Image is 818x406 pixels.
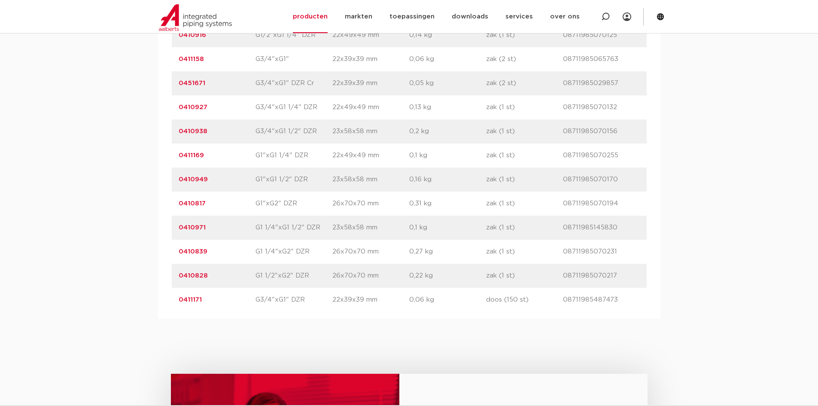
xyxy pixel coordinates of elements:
[179,32,206,38] a: 0410916
[409,30,486,40] p: 0,14 kg
[255,271,332,281] p: G1 1/2"xG2" DZR
[332,30,409,40] p: 22x49x49 mm
[179,200,206,207] a: 0410817
[179,152,204,159] a: 0411169
[255,223,332,233] p: G1 1/4"xG1 1/2" DZR
[486,295,563,305] p: doos (150 st)
[486,78,563,89] p: zak (2 st)
[255,102,332,113] p: G3/4"xG1 1/4" DZR
[486,271,563,281] p: zak (1 st)
[409,223,486,233] p: 0,1 kg
[563,223,640,233] p: 08711985145830
[563,54,640,64] p: 08711985065763
[563,198,640,209] p: 08711985070194
[409,126,486,137] p: 0,2 kg
[179,56,204,62] a: 0411158
[409,174,486,185] p: 0,16 kg
[563,78,640,89] p: 08711985029857
[563,126,640,137] p: 08711985070156
[179,104,207,110] a: 0410927
[255,198,332,209] p: G1"xG2" DZR
[255,54,332,64] p: G3/4"xG1"
[332,126,409,137] p: 23x58x58 mm
[563,174,640,185] p: 08711985070170
[486,223,563,233] p: zak (1 st)
[255,247,332,257] p: G1 1/4"xG2" DZR
[486,150,563,161] p: zak (1 st)
[332,295,409,305] p: 22x39x39 mm
[563,295,640,305] p: 08711985487473
[486,30,563,40] p: zak (1 st)
[486,126,563,137] p: zak (1 st)
[332,198,409,209] p: 26x70x70 mm
[332,223,409,233] p: 23x58x58 mm
[332,78,409,89] p: 22x39x39 mm
[563,271,640,281] p: 08711985070217
[409,150,486,161] p: 0,1 kg
[332,174,409,185] p: 23x58x58 mm
[563,247,640,257] p: 08711985070231
[332,247,409,257] p: 26x70x70 mm
[179,248,207,255] a: 0410839
[332,102,409,113] p: 22x49x49 mm
[255,150,332,161] p: G1"xG1 1/4" DZR
[179,296,202,303] a: 0411171
[255,30,332,40] p: G1/2"xG1 1/4" DZR
[563,150,640,161] p: 08711985070255
[409,198,486,209] p: 0,31 kg
[179,224,206,231] a: 0410971
[332,271,409,281] p: 26x70x70 mm
[409,78,486,89] p: 0,05 kg
[486,102,563,113] p: zak (1 st)
[563,102,640,113] p: 08711985070132
[486,54,563,64] p: zak (2 st)
[409,102,486,113] p: 0,13 kg
[486,247,563,257] p: zak (1 st)
[563,30,640,40] p: 08711985070125
[486,198,563,209] p: zak (1 st)
[409,295,486,305] p: 0,06 kg
[486,174,563,185] p: zak (1 st)
[255,295,332,305] p: G3/4"xG1" DZR
[409,271,486,281] p: 0,22 kg
[179,176,208,183] a: 0410949
[179,128,207,134] a: 0410938
[332,54,409,64] p: 22x39x39 mm
[255,174,332,185] p: G1"xG1 1/2" DZR
[255,126,332,137] p: G3/4"xG1 1/2" DZR
[409,54,486,64] p: 0,06 kg
[179,80,205,86] a: 0451671
[255,78,332,89] p: G3/4"xG1" DZR Cr
[409,247,486,257] p: 0,27 kg
[179,272,208,279] a: 0410828
[332,150,409,161] p: 22x49x49 mm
